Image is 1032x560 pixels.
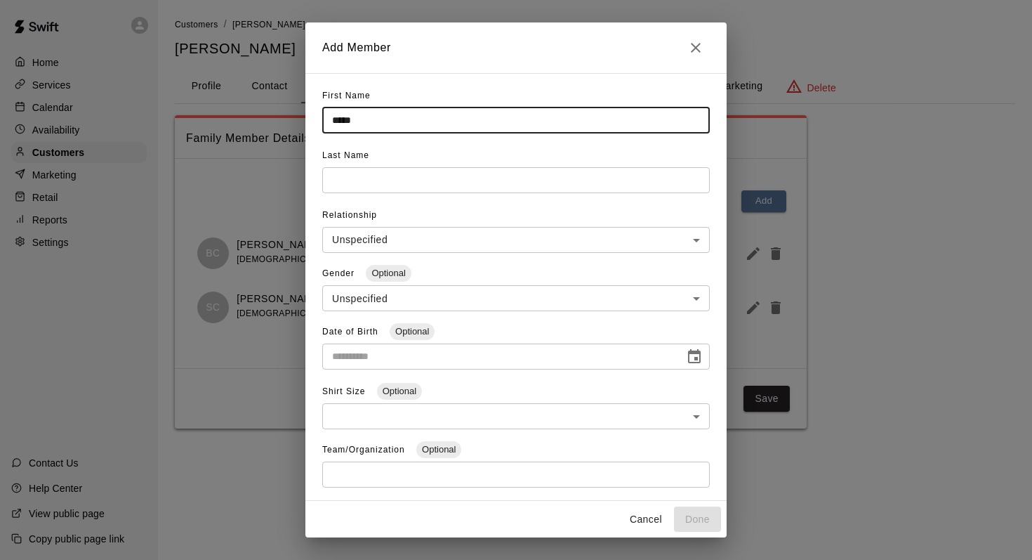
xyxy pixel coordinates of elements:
[416,444,461,455] span: Optional
[305,22,727,73] h2: Add Member
[322,227,710,253] div: Unspecified
[682,34,710,62] button: Close
[680,343,708,371] button: Choose date
[322,91,371,100] span: First Name
[322,327,381,337] span: Date of Birth
[390,326,435,337] span: Optional
[322,210,377,220] span: Relationship
[322,445,408,455] span: Team/Organization
[322,386,369,396] span: Shirt Size
[322,285,710,311] div: Unspecified
[322,268,357,278] span: Gender
[623,507,668,533] button: Cancel
[322,150,369,160] span: Last Name
[377,386,422,396] span: Optional
[366,268,411,278] span: Optional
